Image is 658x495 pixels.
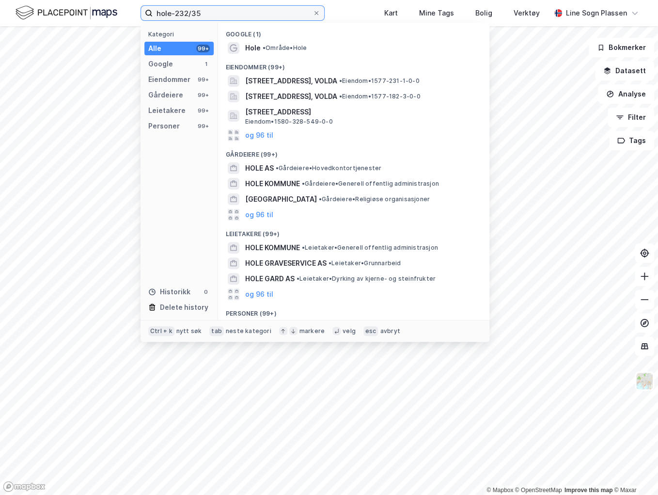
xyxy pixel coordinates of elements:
div: 99+ [196,122,210,130]
span: Eiendom • 1577-182-3-0-0 [339,93,421,100]
button: og 96 til [245,288,273,300]
span: • [302,180,305,187]
span: Gårdeiere • Religiøse organisasjoner [319,195,430,203]
a: Mapbox homepage [3,481,46,492]
div: Gårdeiere (99+) [218,143,489,160]
span: • [302,244,305,251]
div: 1 [202,60,210,68]
a: OpenStreetMap [515,487,562,494]
button: Filter [608,108,654,127]
span: Leietaker • Dyrking av kjerne- og steinfrukter [297,275,436,283]
button: Tags [609,131,654,150]
div: Gårdeiere [148,89,183,101]
span: Hole [245,42,261,54]
div: 99+ [196,91,210,99]
span: • [339,77,342,84]
div: 99+ [196,76,210,83]
div: Delete history [160,302,208,313]
div: neste kategori [226,327,271,335]
span: Gårdeiere • Hovedkontortjenester [276,164,381,172]
div: Leietakere (99+) [218,223,489,240]
button: Analyse [598,84,654,104]
a: Improve this map [564,487,612,494]
div: Mine Tags [419,7,454,19]
span: [STREET_ADDRESS], VOLDA [245,91,337,102]
span: • [319,195,322,203]
div: Kategori [148,31,214,38]
div: tab [209,326,224,336]
div: Bolig [475,7,492,19]
span: HOLE GRAVESERVICE AS [245,257,327,269]
span: • [329,259,331,267]
div: 0 [202,288,210,296]
a: Mapbox [486,487,513,494]
span: Leietaker • Grunnarbeid [329,259,401,267]
div: 99+ [196,107,210,114]
div: 99+ [196,45,210,52]
span: Område • Hole [263,44,307,52]
button: og 96 til [245,209,273,221]
div: Personer (99+) [218,302,489,319]
span: HOLE KOMMUNE [245,242,300,254]
div: Kart [384,7,398,19]
span: [STREET_ADDRESS], VOLDA [245,75,337,87]
div: Ctrl + k [148,326,174,336]
span: Eiendom • 1580-328-549-0-0 [245,118,333,126]
div: Verktøy [514,7,540,19]
span: • [276,164,279,172]
span: • [339,93,342,100]
iframe: Chat Widget [610,448,658,495]
button: og 96 til [245,129,273,141]
input: Søk på adresse, matrikkel, gårdeiere, leietakere eller personer [153,6,313,20]
div: Leietakere [148,105,186,116]
div: avbryt [380,327,400,335]
button: Datasett [595,61,654,80]
div: markere [299,327,325,335]
img: logo.f888ab2527a4732fd821a326f86c7f29.svg [16,4,117,21]
div: Historikk [148,286,190,298]
div: Eiendommer [148,74,190,85]
div: Google [148,58,173,70]
div: Personer [148,120,180,132]
div: velg [343,327,356,335]
div: Kontrollprogram for chat [610,448,658,495]
div: Google (1) [218,23,489,40]
div: Alle [148,43,161,54]
span: • [297,275,299,282]
span: Gårdeiere • Generell offentlig administrasjon [302,180,439,188]
div: esc [363,326,378,336]
span: • [263,44,266,51]
span: [GEOGRAPHIC_DATA] [245,193,317,205]
img: Z [635,372,654,390]
span: HOLE KOMMUNE [245,178,300,190]
span: Eiendom • 1577-231-1-0-0 [339,77,420,85]
div: nytt søk [176,327,202,335]
div: Line Sogn Plassen [566,7,627,19]
span: HOLE AS [245,162,274,174]
div: Eiendommer (99+) [218,56,489,73]
span: Leietaker • Generell offentlig administrasjon [302,244,438,252]
span: HOLE GARD AS [245,273,295,285]
button: Bokmerker [589,38,654,57]
span: [STREET_ADDRESS] [245,106,478,118]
